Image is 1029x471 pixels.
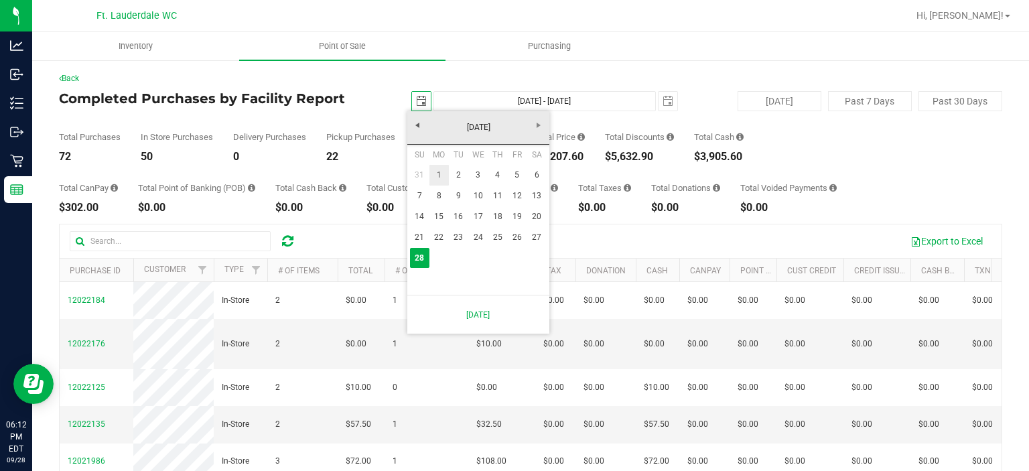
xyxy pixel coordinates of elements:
[68,295,105,305] span: 12022184
[10,125,23,139] inline-svg: Outbound
[59,133,121,141] div: Total Purchases
[584,381,604,394] span: $0.00
[100,40,171,52] span: Inventory
[644,381,669,394] span: $10.00
[902,230,991,253] button: Export to Excel
[646,266,668,275] a: Cash
[644,294,665,307] span: $0.00
[245,259,267,281] a: Filter
[854,266,910,275] a: Credit Issued
[687,455,708,468] span: $0.00
[918,91,1002,111] button: Past 30 Days
[275,184,346,192] div: Total Cash Back
[275,338,280,350] span: 2
[192,259,214,281] a: Filter
[275,294,280,307] span: 2
[510,40,589,52] span: Purchasing
[429,227,449,248] a: 22
[972,338,993,350] span: $0.00
[366,202,458,213] div: $0.00
[410,165,429,186] a: 31
[829,184,837,192] i: Sum of all voided payment transaction amounts, excluding tips and transaction fees, for all purch...
[543,418,564,431] span: $0.00
[346,338,366,350] span: $0.00
[738,91,821,111] button: [DATE]
[507,145,527,165] th: Friday
[275,455,280,468] span: 3
[412,92,431,111] span: select
[527,145,546,165] th: Saturday
[738,381,758,394] span: $0.00
[543,294,564,307] span: $0.00
[605,151,674,162] div: $5,632.90
[468,165,488,186] a: 3
[10,39,23,52] inline-svg: Analytics
[366,184,458,192] div: Total Customer Credit
[740,266,835,275] a: Point of Banking (POB)
[644,338,665,350] span: $0.00
[784,381,805,394] span: $0.00
[784,418,805,431] span: $0.00
[248,184,255,192] i: Sum of the successful, non-voided point-of-banking payment transactions, both via payment termina...
[59,91,373,106] h4: Completed Purchases by Facility Report
[445,32,653,60] a: Purchasing
[488,206,507,227] a: 18
[449,145,468,165] th: Tuesday
[476,418,502,431] span: $32.50
[59,202,118,213] div: $302.00
[275,418,280,431] span: 2
[429,165,449,186] a: 1
[851,455,872,468] span: $0.00
[224,265,244,274] a: Type
[667,133,674,141] i: Sum of the discount values applied to the all purchases in the date range.
[543,381,564,394] span: $0.00
[468,206,488,227] a: 17
[68,339,105,348] span: 12022176
[222,381,249,394] span: In-Store
[507,165,527,186] a: 5
[346,418,371,431] span: $57.50
[584,338,604,350] span: $0.00
[429,186,449,206] a: 8
[415,301,542,328] a: [DATE]
[687,338,708,350] span: $0.00
[339,184,346,192] i: Sum of the cash-back amounts from rounded-up electronic payments for all purchases in the date ra...
[507,206,527,227] a: 19
[687,294,708,307] span: $0.00
[687,381,708,394] span: $0.00
[740,202,837,213] div: $0.00
[535,151,585,162] div: $4,207.60
[275,202,346,213] div: $0.00
[584,418,604,431] span: $0.00
[32,32,239,60] a: Inventory
[410,227,429,248] a: 21
[468,145,488,165] th: Wednesday
[488,227,507,248] a: 25
[921,266,965,275] a: Cash Back
[624,184,631,192] i: Sum of the total taxes for all purchases in the date range.
[651,184,720,192] div: Total Donations
[738,418,758,431] span: $0.00
[787,266,836,275] a: Cust Credit
[429,145,449,165] th: Monday
[488,165,507,186] a: 4
[410,145,429,165] th: Sunday
[111,184,118,192] i: Sum of the successful, non-voided CanPay payment transactions for all purchases in the date range.
[578,202,631,213] div: $0.00
[346,381,371,394] span: $10.00
[584,294,604,307] span: $0.00
[651,202,720,213] div: $0.00
[6,419,26,455] p: 06:12 PM EDT
[393,294,397,307] span: 1
[222,455,249,468] span: In-Store
[10,183,23,196] inline-svg: Reports
[828,91,912,111] button: Past 7 Days
[527,186,546,206] a: 13
[527,227,546,248] a: 27
[851,338,872,350] span: $0.00
[972,381,993,394] span: $0.00
[59,151,121,162] div: 72
[546,266,561,275] a: Tax
[543,338,564,350] span: $0.00
[644,455,669,468] span: $72.00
